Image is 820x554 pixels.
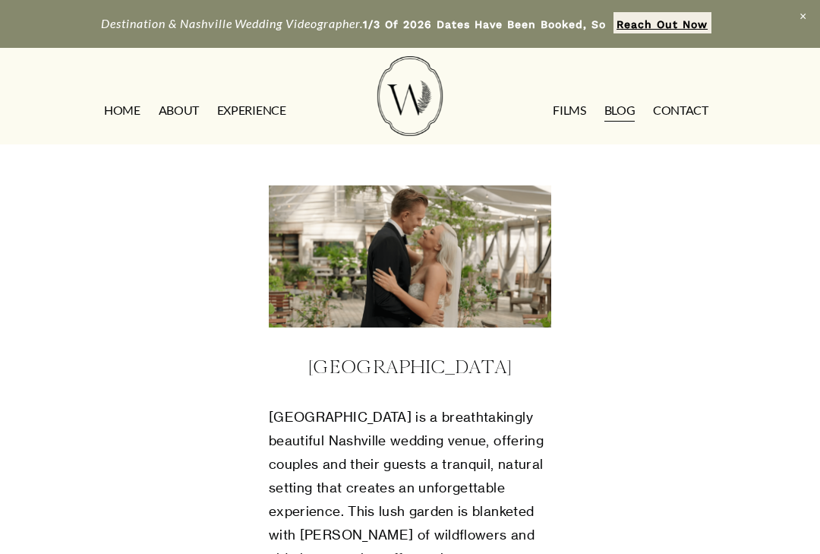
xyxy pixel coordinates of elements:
[217,98,286,122] a: EXPERIENCE
[269,353,551,381] h4: [GEOGRAPHIC_DATA]
[159,98,199,122] a: ABOUT
[553,98,585,122] a: FILMS
[653,98,708,122] a: CONTACT
[617,18,708,30] strong: Reach Out Now
[104,98,140,122] a: HOME
[604,98,635,122] a: Blog
[613,12,711,33] a: Reach Out Now
[377,56,443,136] img: Wild Fern Weddings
